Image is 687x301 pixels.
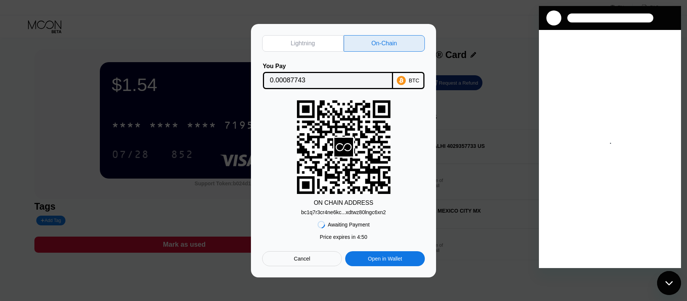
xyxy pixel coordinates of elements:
[263,63,393,70] div: You Pay
[657,271,681,295] iframe: Button to launch messaging window
[409,77,419,83] div: BTC
[262,251,342,266] div: Cancel
[539,6,681,268] iframe: Messaging window
[320,234,367,240] div: Price expires in
[345,251,425,266] div: Open in Wallet
[314,200,373,206] div: ON CHAIN ADDRESS
[357,234,367,240] span: 4 : 50
[301,209,386,215] div: bc1q7r3cr4ne6kc...xdtwz80lngc6xn2
[294,255,310,262] div: Cancel
[328,222,370,228] div: Awaiting Payment
[344,35,425,52] div: On-Chain
[262,35,344,52] div: Lightning
[291,40,315,47] div: Lightning
[368,255,402,262] div: Open in Wallet
[262,63,425,89] div: You PayBTC
[371,40,397,47] div: On-Chain
[301,206,386,215] div: bc1q7r3cr4ne6kc...xdtwz80lngc6xn2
